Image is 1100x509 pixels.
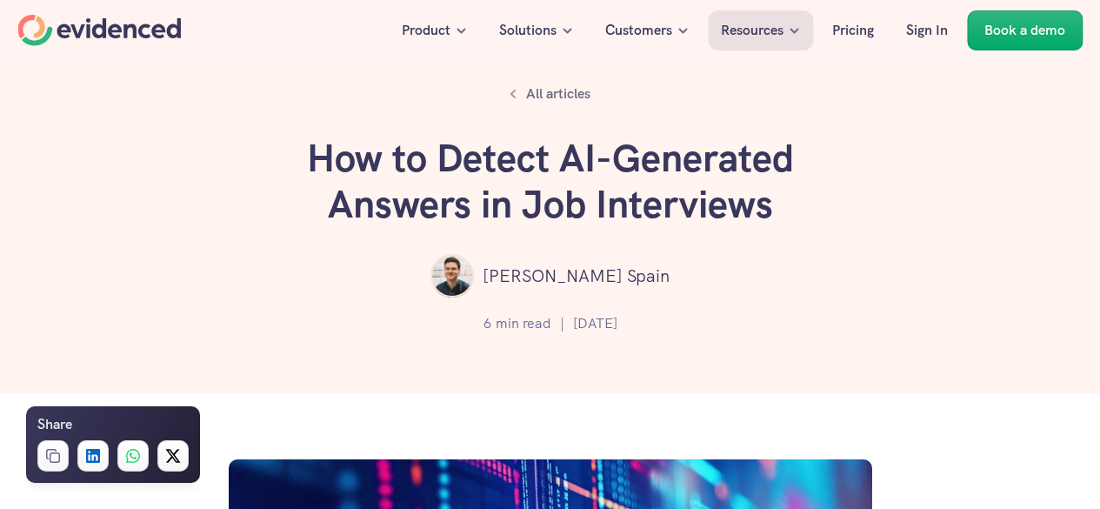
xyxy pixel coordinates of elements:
img: "" [430,254,474,298]
p: Customers [605,19,672,42]
p: min read [496,312,551,335]
a: All articles [500,78,600,110]
p: All articles [526,83,590,105]
p: [PERSON_NAME] Spain [483,262,670,290]
h1: How to Detect AI-Generated Answers in Job Interviews [290,136,811,228]
p: Pricing [832,19,874,42]
a: Book a demo [967,10,1083,50]
a: Sign In [893,10,961,50]
p: Resources [721,19,783,42]
p: Product [402,19,450,42]
a: Pricing [819,10,887,50]
p: Solutions [499,19,557,42]
a: Home [17,15,181,46]
p: Book a demo [984,19,1065,42]
p: 6 [483,312,491,335]
p: Sign In [906,19,948,42]
p: | [560,312,564,335]
p: [DATE] [573,312,617,335]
